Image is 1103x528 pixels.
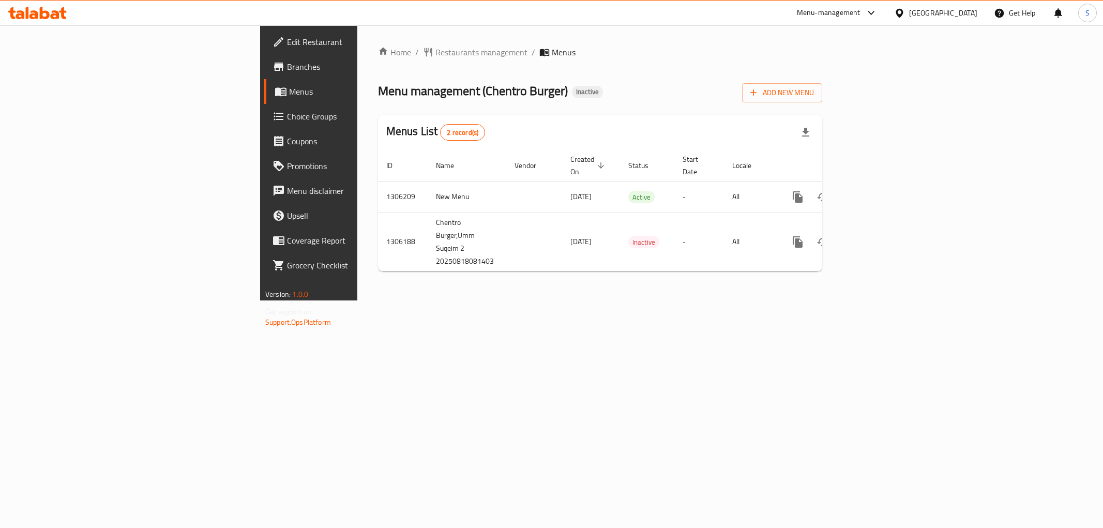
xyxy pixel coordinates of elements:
span: Created On [570,153,608,178]
a: Branches [264,54,444,79]
span: Start Date [683,153,712,178]
span: Restaurants management [435,46,527,58]
td: All [724,213,777,271]
h2: Menus List [386,124,485,141]
span: Status [628,159,662,172]
span: 1.0.0 [292,288,308,301]
span: Locale [732,159,765,172]
button: Change Status [810,185,835,209]
button: more [785,185,810,209]
span: Inactive [572,87,603,96]
div: Menu-management [797,7,860,19]
td: - [674,181,724,213]
button: more [785,230,810,254]
div: Export file [793,120,818,145]
td: Chentro Burger,Umm Suqeim 2 20250818081403 [428,213,506,271]
span: ID [386,159,406,172]
a: Upsell [264,203,444,228]
span: Menus [552,46,576,58]
span: [DATE] [570,235,592,248]
td: All [724,181,777,213]
span: Get support on: [265,305,313,319]
span: Version: [265,288,291,301]
a: Coverage Report [264,228,444,253]
li: / [532,46,535,58]
span: Add New Menu [750,86,814,99]
span: Vendor [515,159,550,172]
div: Inactive [572,86,603,98]
span: Inactive [628,236,659,248]
a: Grocery Checklist [264,253,444,278]
button: Add New Menu [742,83,822,102]
span: Coverage Report [287,234,436,247]
span: Menu disclaimer [287,185,436,197]
span: 2 record(s) [441,128,485,138]
span: Menu management ( Chentro Burger ) [378,79,568,102]
a: Choice Groups [264,104,444,129]
td: New Menu [428,181,506,213]
span: Active [628,191,655,203]
span: Menus [289,85,436,98]
nav: breadcrumb [378,46,822,58]
span: Grocery Checklist [287,259,436,271]
td: - [674,213,724,271]
span: Promotions [287,160,436,172]
a: Restaurants management [423,46,527,58]
span: Branches [287,61,436,73]
span: Edit Restaurant [287,36,436,48]
span: S [1085,7,1090,19]
button: Change Status [810,230,835,254]
a: Edit Restaurant [264,29,444,54]
span: Choice Groups [287,110,436,123]
a: Promotions [264,154,444,178]
div: [GEOGRAPHIC_DATA] [909,7,977,19]
span: Upsell [287,209,436,222]
table: enhanced table [378,150,893,271]
th: Actions [777,150,893,182]
span: Coupons [287,135,436,147]
a: Menus [264,79,444,104]
span: [DATE] [570,190,592,203]
div: Total records count [440,124,485,141]
a: Support.OpsPlatform [265,315,331,329]
span: Name [436,159,467,172]
a: Menu disclaimer [264,178,444,203]
a: Coupons [264,129,444,154]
